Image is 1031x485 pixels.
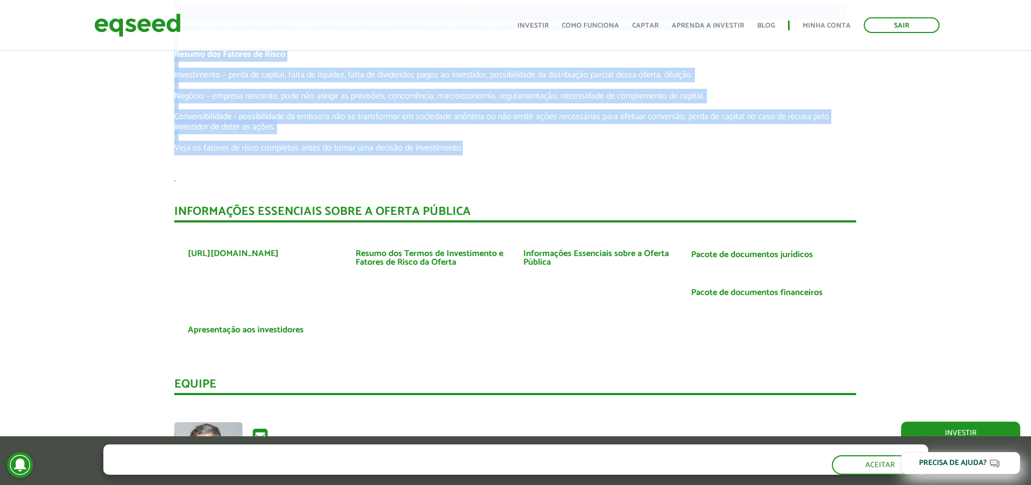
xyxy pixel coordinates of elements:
[174,143,856,153] p: Veja os fatores de risco completos antes do tomar uma decisão de investimento.
[517,22,549,29] a: Investir
[803,22,851,29] a: Minha conta
[188,326,304,335] a: Apresentação aos investidores
[691,289,823,297] a: Pacote de documentos financeiros
[94,11,181,40] img: EqSeed
[103,444,495,461] h5: O site da EqSeed utiliza cookies para melhorar sua navegação.
[691,251,813,259] a: Pacote de documentos jurídicos
[174,70,856,80] p: Investimento – perda de capital, falta de liquidez, falta de dividendos pagos ao investidor, poss...
[901,422,1020,444] a: Investir
[832,455,928,475] button: Aceitar
[356,250,507,267] a: Resumo dos Termos de Investimento e Fatores de Risco da Oferta
[523,250,675,267] a: Informações Essenciais sobre a Oferta Pública
[103,464,495,474] p: Ao clicar em "aceitar", você aceita nossa .
[174,378,856,395] div: Equipe
[174,91,856,101] p: Negócio – empresa nascente, pode não atingir as previsões, concorrência, macroeconomia, regulamen...
[632,22,659,29] a: Captar
[174,206,856,222] div: INFORMAÇÕES ESSENCIAIS SOBRE A OFERTA PÚBLICA
[246,465,371,474] a: política de privacidade e de cookies
[188,250,279,258] a: [URL][DOMAIN_NAME]
[672,22,744,29] a: Aprenda a investir
[174,47,285,62] strong: Resumo dos Fatores de Risco
[174,112,856,132] p: Conversibilidade - possibilidade da emissora não se transformar em sociedade anônima ou não emiti...
[864,17,940,33] a: Sair
[562,22,619,29] a: Como funciona
[757,22,775,29] a: Blog
[174,174,856,184] p: .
